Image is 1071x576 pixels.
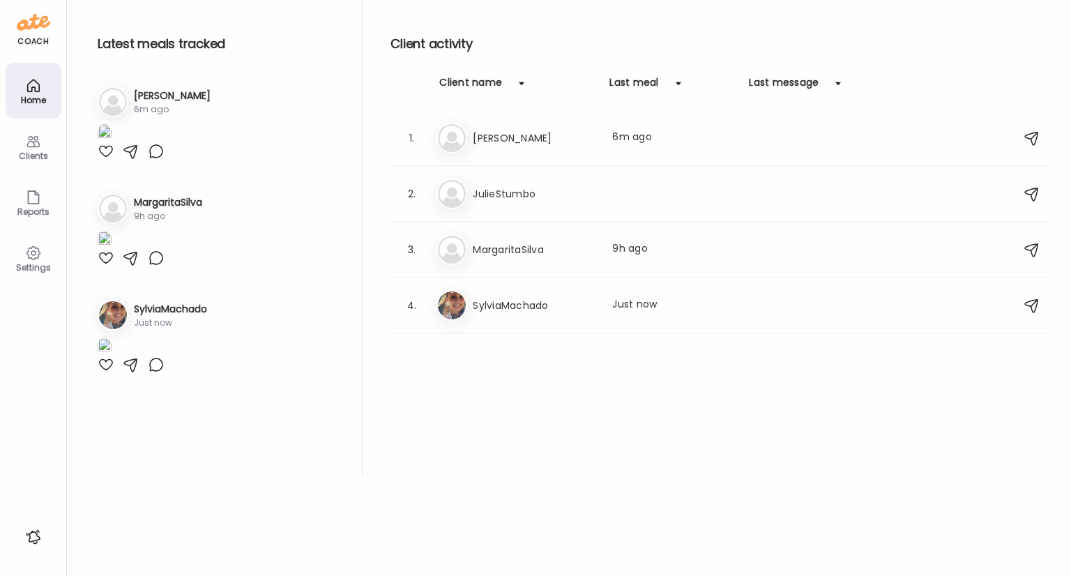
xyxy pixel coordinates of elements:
[403,185,420,202] div: 2.
[438,236,466,264] img: bg-avatar-default.svg
[438,124,466,152] img: bg-avatar-default.svg
[609,75,658,98] div: Last meal
[473,297,595,314] h3: SylviaMachado
[403,130,420,146] div: 1.
[8,151,59,160] div: Clients
[8,263,59,272] div: Settings
[98,231,112,250] img: images%2FvtllBHExoaSQXcaKlRThABOz2Au1%2F9gJu3hnzTH6fTym4rIfY%2FgGDF95JraYUlSdkk6lSx_1080
[612,241,735,258] div: 9h ago
[134,89,211,103] h3: [PERSON_NAME]
[134,103,211,116] div: 6m ago
[98,124,112,143] img: images%2FFQQfap2T8bVhaN5fESsE7h2Eq3V2%2FQPlfddodtpjQTNIg9L7q%2F72McihwLBtPPbHZlhJQY_1080
[134,210,202,222] div: 9h ago
[612,130,735,146] div: 6m ago
[390,33,1049,54] h2: Client activity
[438,291,466,319] img: avatars%2FVBwEX9hVEbPuxMVYfgq7x3k1PRC3
[17,11,50,33] img: ate
[134,317,207,329] div: Just now
[473,130,595,146] h3: [PERSON_NAME]
[98,338,112,356] img: images%2FVBwEX9hVEbPuxMVYfgq7x3k1PRC3%2Fc9ohNUdTxccvQlsgQ1vE%2Fdi7tn4IrGpdWAHjfKurv_1080
[403,297,420,314] div: 4.
[612,297,735,314] div: Just now
[98,33,340,54] h2: Latest meals tracked
[439,75,502,98] div: Client name
[749,75,819,98] div: Last message
[473,241,595,258] h3: MargaritaSilva
[403,241,420,258] div: 3.
[8,207,59,216] div: Reports
[134,302,207,317] h3: SylviaMachado
[17,36,49,47] div: coach
[8,96,59,105] div: Home
[134,195,202,210] h3: MargaritaSilva
[473,185,595,202] h3: JulieStumbo
[438,180,466,208] img: bg-avatar-default.svg
[99,301,127,329] img: avatars%2FVBwEX9hVEbPuxMVYfgq7x3k1PRC3
[99,88,127,116] img: bg-avatar-default.svg
[99,195,127,222] img: bg-avatar-default.svg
